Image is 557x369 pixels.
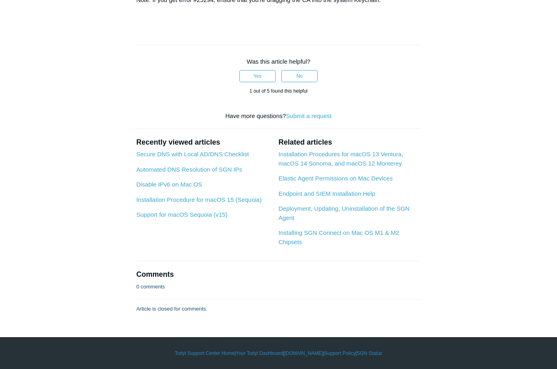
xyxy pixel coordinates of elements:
[136,166,242,173] a: Automated DNS Resolution of SGN IPs
[136,137,270,148] h2: Recently viewed articles
[357,350,382,357] a: SGN Status
[136,196,262,203] a: Installation Procedure for macOS 15 (Sequoia)
[136,112,421,121] div: Have more questions?
[136,305,207,313] p: Article is closed for comments.
[136,151,249,158] a: Secure DNS with Local AD/DNS Checklist
[249,88,308,94] span: 1 out of 5 found this helpful
[278,205,409,221] a: Deployment, Updating, Uninstallation of the SGN Agent
[136,269,421,280] h2: Comments
[284,350,323,357] a: [DOMAIN_NAME]
[247,58,310,65] span: Was this article helpful?
[281,70,318,82] button: This article was not helpful
[278,175,393,182] a: Elastic Agent Permissions on Mac Devices
[324,350,355,357] a: Support Policy
[286,112,331,119] a: Submit a request
[239,70,276,82] button: This article was helpful
[278,190,375,197] a: Endpoint and SIEM Installation Help
[278,137,421,148] h2: Related articles
[236,350,283,357] a: Your Todyl Dashboard
[136,211,227,218] a: Support for macOS Sequoia (v15)
[175,350,235,357] a: Todyl Support Center Home
[278,151,403,167] a: Installation Procedures for macOS 13 Ventura, macOS 14 Sonoma, and macOS 12 Monterey
[278,229,399,245] a: Installing SGN Connect on Mac OS M1 & M2 Chipsets
[45,350,512,357] div: | | | |
[136,181,202,188] a: Disable IPv6 on Mac OS
[136,283,165,291] p: 0 comments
